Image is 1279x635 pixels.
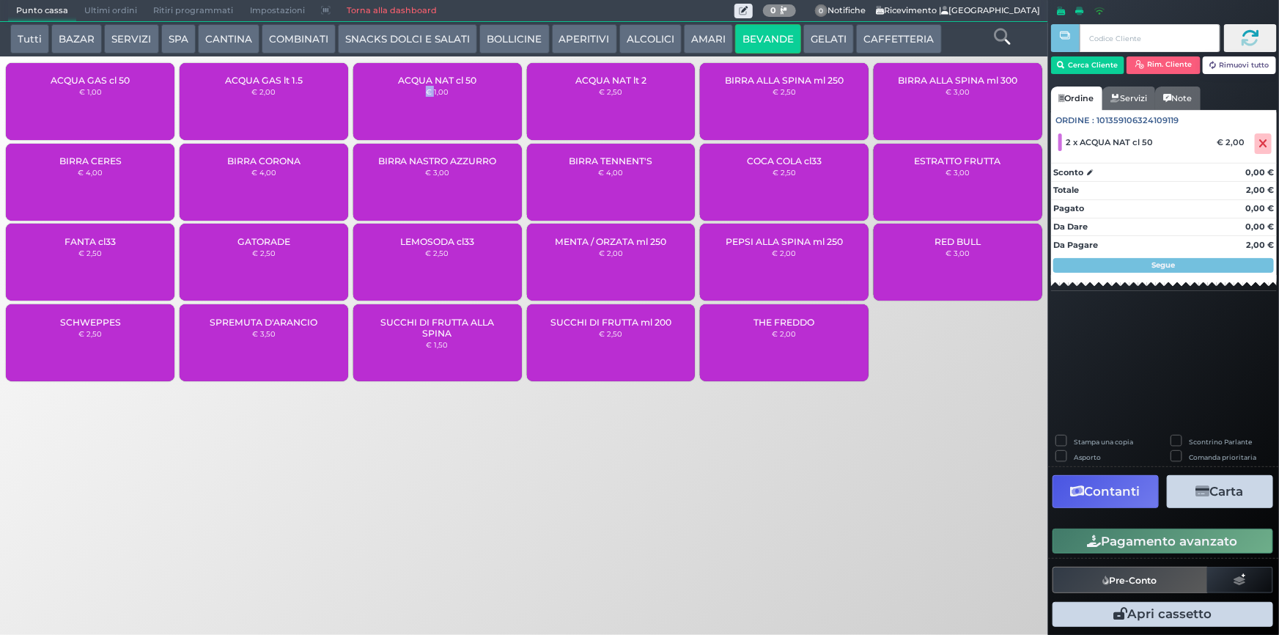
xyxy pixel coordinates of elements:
[366,317,509,339] span: SUCCHI DI FRUTTA ALLA SPINA
[773,168,796,177] small: € 2,50
[1053,529,1273,554] button: Pagamento avanzato
[1053,185,1079,195] strong: Totale
[815,4,828,18] span: 0
[946,249,970,257] small: € 3,00
[60,317,121,328] span: SCHWEPPES
[1053,602,1273,627] button: Apri cassetto
[1097,114,1179,127] span: 101359106324109119
[575,75,646,86] span: ACQUA NAT lt 2
[161,24,196,54] button: SPA
[145,1,241,21] span: Ritiri programmati
[427,340,449,349] small: € 1,50
[898,75,1017,86] span: BIRRA ALLA SPINA ml 300
[735,24,801,54] button: BEVANDE
[398,75,476,86] span: ACQUA NAT cl 50
[725,75,844,86] span: BIRRA ALLA SPINA ml 250
[426,87,449,96] small: € 1,00
[51,75,130,86] span: ACQUA GAS cl 50
[1155,87,1200,110] a: Note
[10,24,49,54] button: Tutti
[59,155,122,166] span: BIRRA CERES
[599,329,622,338] small: € 2,50
[599,249,623,257] small: € 2,00
[1245,167,1274,177] strong: 0,00 €
[915,155,1001,166] span: ESTRATTO FRUTTA
[227,155,301,166] span: BIRRA CORONA
[339,1,445,21] a: Torna alla dashboard
[1246,185,1274,195] strong: 2,00 €
[1074,437,1133,447] label: Stampa una copia
[78,329,102,338] small: € 2,50
[935,236,981,247] span: RED BULL
[426,249,449,257] small: € 2,50
[1245,221,1274,232] strong: 0,00 €
[550,317,671,328] span: SUCCHI DI FRUTTA ml 200
[1190,452,1257,462] label: Comanda prioritaria
[598,168,623,177] small: € 4,00
[599,87,622,96] small: € 2,50
[1190,437,1253,447] label: Scontrino Parlante
[856,24,941,54] button: CAFFETTERIA
[1066,137,1154,147] span: 2 x ACQUA NAT cl 50
[552,24,617,54] button: APERITIVI
[1215,137,1252,147] div: € 2,00
[78,168,103,177] small: € 4,00
[251,168,276,177] small: € 4,00
[1246,240,1274,250] strong: 2,00 €
[210,317,317,328] span: SPREMUTA D'ARANCIO
[619,24,682,54] button: ALCOLICI
[252,329,276,338] small: € 3,50
[251,87,276,96] small: € 2,00
[425,168,449,177] small: € 3,00
[569,155,652,166] span: BIRRA TENNENT'S
[1102,87,1155,110] a: Servizi
[1074,452,1101,462] label: Asporto
[237,236,290,247] span: GATORADE
[946,168,970,177] small: € 3,00
[1053,475,1159,508] button: Contanti
[1056,114,1095,127] span: Ordine :
[1127,56,1201,74] button: Rim. Cliente
[378,155,497,166] span: BIRRA NASTRO AZZURRO
[104,24,158,54] button: SERVIZI
[1053,567,1208,593] button: Pre-Conto
[400,236,474,247] span: LEMOSODA cl33
[198,24,259,54] button: CANTINA
[770,5,776,15] b: 0
[803,24,854,54] button: GELATI
[1167,475,1273,508] button: Carta
[479,24,549,54] button: BOLLICINE
[242,1,313,21] span: Impostazioni
[1203,56,1277,74] button: Rimuovi tutto
[64,236,116,247] span: FANTA cl33
[1051,87,1102,110] a: Ordine
[1245,203,1274,213] strong: 0,00 €
[8,1,76,21] span: Punto cassa
[1051,56,1125,74] button: Cerca Cliente
[1080,24,1220,52] input: Codice Cliente
[754,317,815,328] span: THE FREDDO
[747,155,822,166] span: COCA COLA cl33
[773,87,796,96] small: € 2,50
[555,236,666,247] span: MENTA / ORZATA ml 250
[76,1,145,21] span: Ultimi ordini
[1152,260,1176,270] strong: Segue
[1053,240,1098,250] strong: Da Pagare
[946,87,970,96] small: € 3,00
[1053,166,1083,179] strong: Sconto
[1053,203,1084,213] strong: Pagato
[773,249,797,257] small: € 2,00
[78,249,102,257] small: € 2,50
[51,24,102,54] button: BAZAR
[338,24,477,54] button: SNACKS DOLCI E SALATI
[726,236,843,247] span: PEPSI ALLA SPINA ml 250
[262,24,336,54] button: COMBINATI
[252,249,276,257] small: € 2,50
[773,329,797,338] small: € 2,00
[684,24,733,54] button: AMARI
[79,87,102,96] small: € 1,00
[1053,221,1088,232] strong: Da Dare
[225,75,303,86] span: ACQUA GAS lt 1.5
